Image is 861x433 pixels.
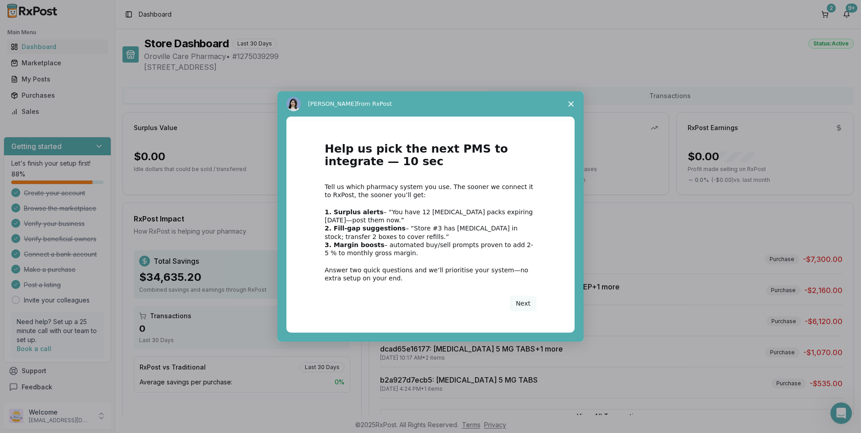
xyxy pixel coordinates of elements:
[325,183,536,199] div: Tell us which pharmacy system you use. The sooner we connect it to RxPost, the sooner you’ll get:
[286,97,301,111] img: Profile image for Alice
[325,143,536,174] h1: Help us pick the next PMS to integrate — 10 sec
[325,224,536,240] div: – “Store #3 has [MEDICAL_DATA] in stock; transfer 2 boxes to cover refills.”
[325,208,384,216] b: 1. Surplus alerts
[325,241,385,248] b: 3. Margin boosts
[558,91,584,117] span: Close survey
[325,225,406,232] b: 2. Fill-gap suggestions
[510,296,536,311] button: Next
[325,266,536,282] div: Answer two quick questions and we’ll prioritise your system—no extra setup on your end.
[357,100,392,107] span: from RxPost
[325,208,536,224] div: – “You have 12 [MEDICAL_DATA] packs expiring [DATE]—post them now.”
[308,100,357,107] span: [PERSON_NAME]
[325,241,536,257] div: – automated buy/sell prompts proven to add 2-5 % to monthly gross margin.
